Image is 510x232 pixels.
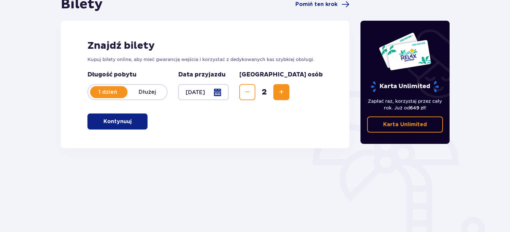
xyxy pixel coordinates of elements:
[239,84,255,100] button: Zmniejsz
[295,1,337,8] span: Pomiń ten krok
[383,121,427,128] p: Karta Unlimited
[87,113,148,130] button: Kontynuuj
[367,117,443,133] a: Karta Unlimited
[295,0,349,8] a: Pomiń ten krok
[127,88,167,96] p: Dłużej
[87,56,323,63] p: Kupuj bilety online, aby mieć gwarancję wejścia i korzystać z dedykowanych kas szybkiej obsługi.
[273,84,289,100] button: Zwiększ
[378,32,432,71] img: Dwie karty całoroczne do Suntago z napisem 'UNLIMITED RELAX', na białym tle z tropikalnymi liśćmi...
[87,71,168,79] p: Długość pobytu
[103,118,132,125] p: Kontynuuj
[367,98,443,111] p: Zapłać raz, korzystaj przez cały rok. Już od !
[257,87,272,97] span: 2
[410,105,425,110] span: 649 zł
[239,71,323,79] p: [GEOGRAPHIC_DATA] osób
[88,88,127,96] p: 1 dzień
[87,39,323,52] h2: Znajdź bilety
[370,81,440,92] p: Karta Unlimited
[178,71,226,79] p: Data przyjazdu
